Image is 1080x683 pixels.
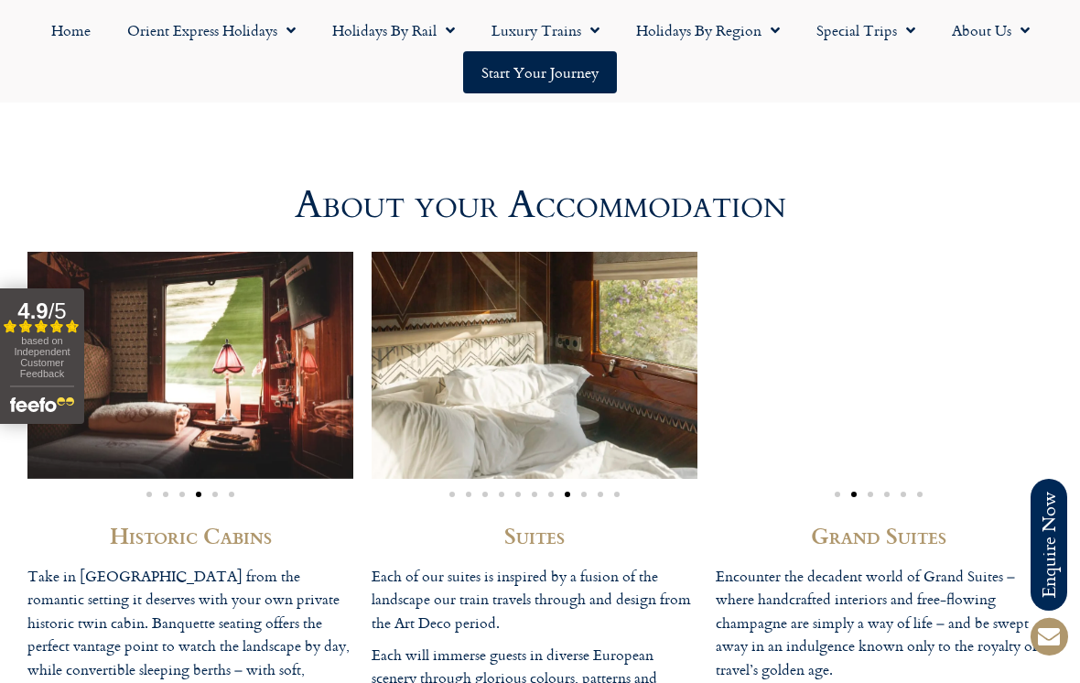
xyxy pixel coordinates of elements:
span: Go to slide 3 [482,492,488,497]
div: Image Carousel [27,252,353,505]
span: Go to slide 6 [229,492,234,497]
a: Start your Journey [463,51,617,93]
a: About Us [934,9,1048,51]
span: Go to slide 4 [196,492,201,497]
span: Go to slide 3 [179,492,185,497]
div: Image Carousel [716,252,1042,505]
span: Go to slide 6 [532,492,537,497]
div: Image Carousel [372,252,697,505]
h2: About your Accommodation [295,186,786,224]
a: Home [33,9,109,51]
span: Go to slide 2 [163,492,168,497]
span: Go to slide 4 [499,492,504,497]
nav: Menu [9,9,1071,93]
div: 4 / 6 [27,252,353,478]
h2: Grand Suites [716,525,1042,547]
a: Holidays by Region [618,9,798,51]
img: vso-acc-cabin-suite-prague03 [716,252,1042,478]
span: Go to slide 10 [598,492,603,497]
img: vso-acc-cabin-suite-montagnes05 [372,252,697,478]
p: Encounter the decadent world of Grand Suites – where handcrafted interiors and free-flowing champ... [716,565,1042,682]
span: Go to slide 1 [835,492,840,497]
span: Go to slide 8 [565,492,570,497]
p: Each of our suites is inspired by a fusion of the landscape our train travels through and design ... [372,565,697,635]
div: 8 / 11 [372,252,697,478]
a: Luxury Trains [473,9,618,51]
span: Go to slide 7 [548,492,554,497]
span: Go to slide 3 [868,492,873,497]
span: Go to slide 2 [466,492,471,497]
span: Go to slide 5 [901,492,906,497]
a: Special Trips [798,9,934,51]
img: vso-acc-cabin-suite06 [27,252,353,478]
span: Go to slide 5 [212,492,218,497]
span: Go to slide 5 [515,492,521,497]
span: Go to slide 11 [614,492,620,497]
h2: Historic Cabins [27,525,353,547]
a: Orient Express Holidays [109,9,314,51]
span: Go to slide 9 [581,492,587,497]
a: Holidays by Rail [314,9,473,51]
span: Go to slide 1 [146,492,152,497]
h2: Suites [372,525,697,547]
span: Go to slide 6 [917,492,923,497]
div: 2 / 6 [716,252,1042,478]
span: Go to slide 4 [884,492,890,497]
span: Go to slide 1 [449,492,455,497]
span: Go to slide 2 [851,492,857,497]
